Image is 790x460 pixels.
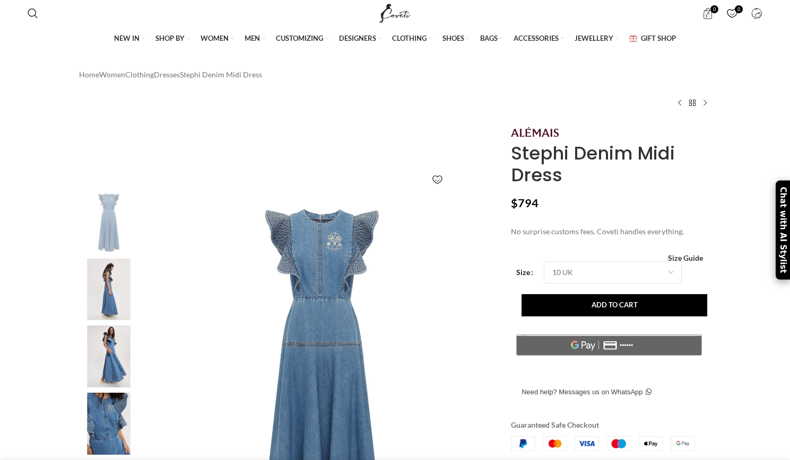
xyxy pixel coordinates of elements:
[516,334,702,356] button: Pay with GPay
[442,28,470,50] a: SHOES
[339,33,376,43] span: DESIGNERS
[511,196,518,210] span: $
[575,33,613,43] span: JEWELLERY
[735,5,743,13] span: 0
[76,259,141,321] img: Alemais
[76,393,141,455] img: Alemais Stephi Denim Midi Dress
[629,28,676,50] a: GIFT SHOP
[699,96,711,109] a: Next product
[480,33,498,43] span: BAGS
[155,28,190,50] a: SHOP BY
[629,35,637,42] img: GiftBag
[339,28,381,50] a: DESIGNERS
[697,3,719,24] a: 0
[516,267,533,278] label: Size
[245,33,260,43] span: MEN
[155,33,185,43] span: SHOP BY
[79,69,262,81] nav: Breadcrumb
[180,69,262,81] span: Stephi Denim Midi Dress
[710,5,718,13] span: 0
[99,69,125,81] a: Women
[201,33,229,43] span: WOMEN
[79,69,99,81] a: Home
[114,33,140,43] span: NEW IN
[511,420,599,429] strong: Guaranteed Safe Checkout
[673,96,686,109] a: Previous product
[511,226,711,237] p: No surprise customs fees. Coveti handles everything.
[125,69,154,81] a: Clothing
[22,3,44,24] a: Search
[76,191,141,253] img: Alemais
[114,28,145,50] a: NEW IN
[480,28,503,50] a: BAGS
[442,33,464,43] span: SHOES
[276,33,323,43] span: CUSTOMIZING
[575,28,619,50] a: JEWELLERY
[722,3,743,24] a: 0
[392,28,432,50] a: CLOTHING
[641,33,676,43] span: GIFT SHOP
[201,28,234,50] a: WOMEN
[722,3,743,24] div: My Wishlist
[511,127,559,137] img: Alemais
[514,33,559,43] span: ACCESSORIES
[511,196,539,210] bdi: 794
[76,325,141,387] img: Alemais dresses
[276,28,328,50] a: CUSTOMIZING
[620,342,634,349] text: ••••••
[154,69,180,81] a: Dresses
[245,28,265,50] a: MEN
[511,436,695,451] img: guaranteed-safe-checkout-bordered.j
[514,361,704,362] iframe: Secure payment input frame
[392,33,427,43] span: CLOTHING
[22,28,768,50] div: Main navigation
[511,381,662,403] a: Need help? Messages us on WhatsApp
[514,28,564,50] a: ACCESSORIES
[522,294,707,316] button: Add to cart
[377,8,413,17] a: Site logo
[511,143,711,186] h1: Stephi Denim Midi Dress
